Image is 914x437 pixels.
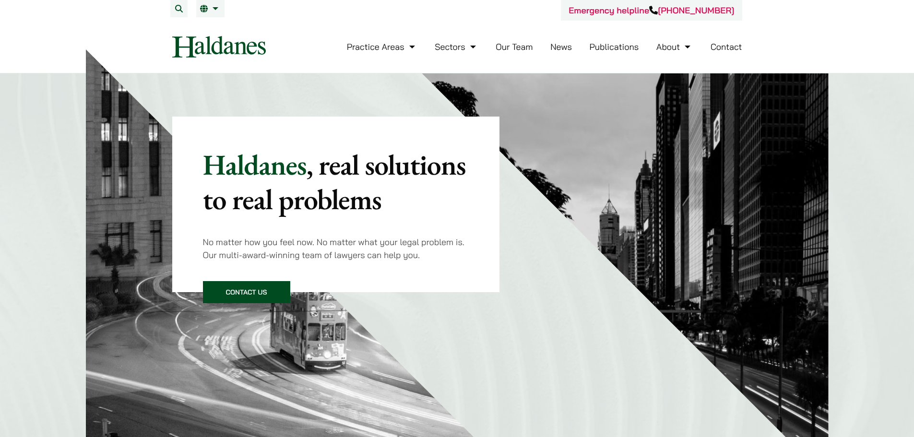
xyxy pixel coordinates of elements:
[172,36,266,58] img: Logo of Haldanes
[711,41,742,52] a: Contact
[550,41,572,52] a: News
[435,41,478,52] a: Sectors
[496,41,533,52] a: Our Team
[200,5,221,12] a: EN
[656,41,693,52] a: About
[203,236,469,261] p: No matter how you feel now. No matter what your legal problem is. Our multi-award-winning team of...
[203,147,469,216] p: Haldanes
[569,5,734,16] a: Emergency helpline[PHONE_NUMBER]
[203,146,466,218] mark: , real solutions to real problems
[590,41,639,52] a: Publications
[347,41,417,52] a: Practice Areas
[203,281,290,303] a: Contact Us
